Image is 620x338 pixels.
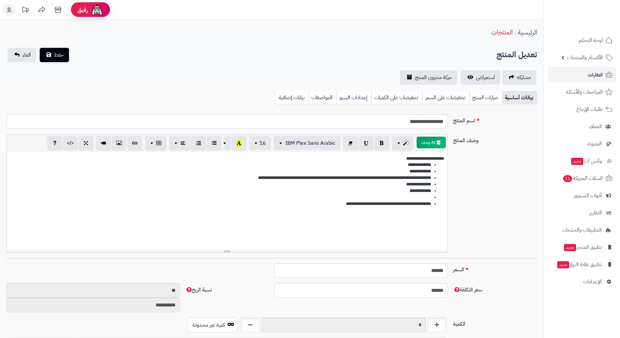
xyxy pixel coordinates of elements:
a: بيانات إضافية [276,91,309,104]
a: التطبيقات والخدمات [548,222,616,238]
a: المدونة [548,136,616,152]
span: تطبيق نقاط البيع [557,260,602,269]
a: تطبيق نقاط البيعجديد [548,257,616,272]
a: العملاء [548,119,616,134]
span: الأقسام والمنتجات [567,53,603,62]
span: الغاء [22,51,31,59]
button: IBM Plex Sans Arabic [274,136,340,150]
a: الغاء [7,48,36,62]
a: تطبيق المتجرجديد [548,239,616,255]
span: نسبة الربح [185,286,212,294]
a: حركة مخزون المنتج [400,70,457,85]
span: تطبيق المتجر [563,243,602,252]
span: رفيق [77,6,88,14]
button: حفظ [40,48,69,62]
a: تحديثات المنصة [17,3,34,18]
button: 📝 AI وصف [417,137,446,148]
a: الإعدادات [548,274,616,290]
a: مشاركه [502,70,536,85]
img: ai-face.png [90,3,103,16]
span: استعراض [476,74,495,81]
a: السلات المتروكة11 [548,170,616,186]
a: بيانات أساسية [502,91,537,104]
span: 16 [259,139,266,147]
label: اسم المنتج [450,114,540,125]
span: التطبيقات والخدمات [562,225,602,235]
img: logo-2.png [576,7,614,20]
span: حفظ [54,51,64,59]
span: جديد [557,261,569,268]
a: الرئيسية [518,27,537,37]
a: تخفيضات على السعر [422,91,469,104]
span: جديد [564,244,576,251]
a: لوحة التحكم [548,33,616,48]
h2: تعديل المنتج [497,48,537,61]
a: المنتجات [491,27,513,37]
span: المدونة [587,139,602,148]
a: أدوات التسويق [548,188,616,203]
span: العملاء [589,122,602,131]
button: 16 [249,136,271,150]
span: السلات المتروكة [562,174,603,183]
span: طلبات الإرجاع [576,105,603,114]
label: السعر [450,263,540,274]
span: جديد [571,158,583,165]
a: طلبات الإرجاع [548,101,616,117]
a: استعراض [461,70,500,85]
span: أدوات التسويق [573,191,602,200]
a: وآتس آبجديد [548,153,616,169]
span: الإعدادات [583,277,602,286]
span: حركة مخزون المنتج [415,74,452,81]
span: لوحة التحكم [579,36,603,45]
a: المراجعات والأسئلة [548,84,616,100]
a: المواصفات [309,91,337,104]
span: سعر التكلفة [453,286,482,294]
label: وصف المنتج [450,134,540,144]
a: خيارات المنتج [469,91,502,104]
a: تخفيضات على الكميات [371,91,422,104]
span: 11 [563,175,573,183]
span: وآتس آب [571,156,602,166]
a: التقارير [548,205,616,221]
span: مشاركه [517,74,531,81]
span: IBM Plex Sans Arabic [285,139,335,147]
span: المراجعات والأسئلة [566,88,603,97]
span: الطلبات [588,70,603,79]
label: الكمية [450,318,540,328]
span: التقارير [589,208,602,217]
a: الطلبات [548,67,616,83]
a: إعدادات السيو [337,91,371,104]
